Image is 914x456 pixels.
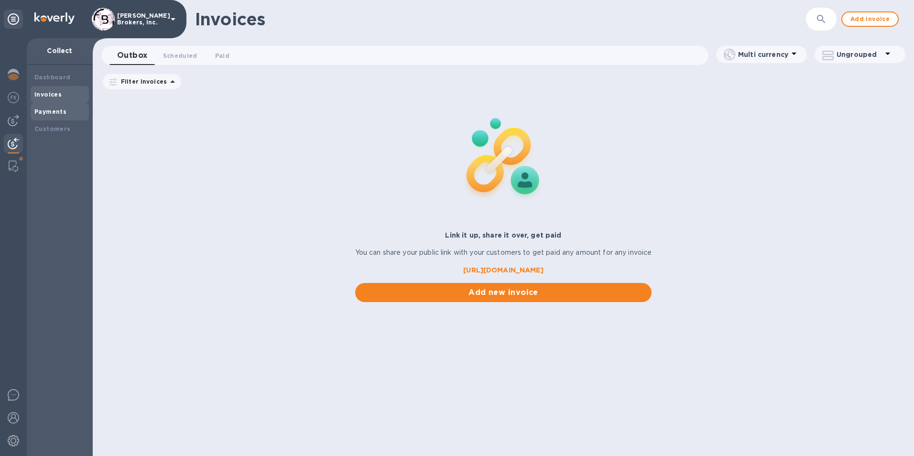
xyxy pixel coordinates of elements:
p: Multi currency [738,50,788,59]
span: Scheduled [163,51,197,61]
p: [PERSON_NAME] Brokers, Inc. [117,12,165,26]
b: Dashboard [34,74,71,81]
span: Paid [215,51,229,61]
b: Payments [34,108,66,115]
b: Customers [34,125,71,132]
a: [URL][DOMAIN_NAME] [355,265,652,275]
h1: Invoices [195,9,265,29]
span: Outbox [117,49,148,62]
span: Add new invoice [363,287,644,298]
p: Filter Invoices [117,77,167,86]
img: Logo [34,12,75,24]
p: Ungrouped [837,50,882,59]
b: Invoices [34,91,62,98]
b: [URL][DOMAIN_NAME] [463,266,543,274]
button: Add new invoice [355,283,652,302]
div: Unpin categories [4,10,23,29]
span: Add invoice [850,13,890,25]
p: You can share your public link with your customers to get paid any amount for any invoice [355,248,652,258]
img: Foreign exchange [8,92,19,103]
p: Collect [34,46,85,55]
button: Add invoice [841,11,899,27]
p: Link it up, share it over, get paid [355,230,652,240]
